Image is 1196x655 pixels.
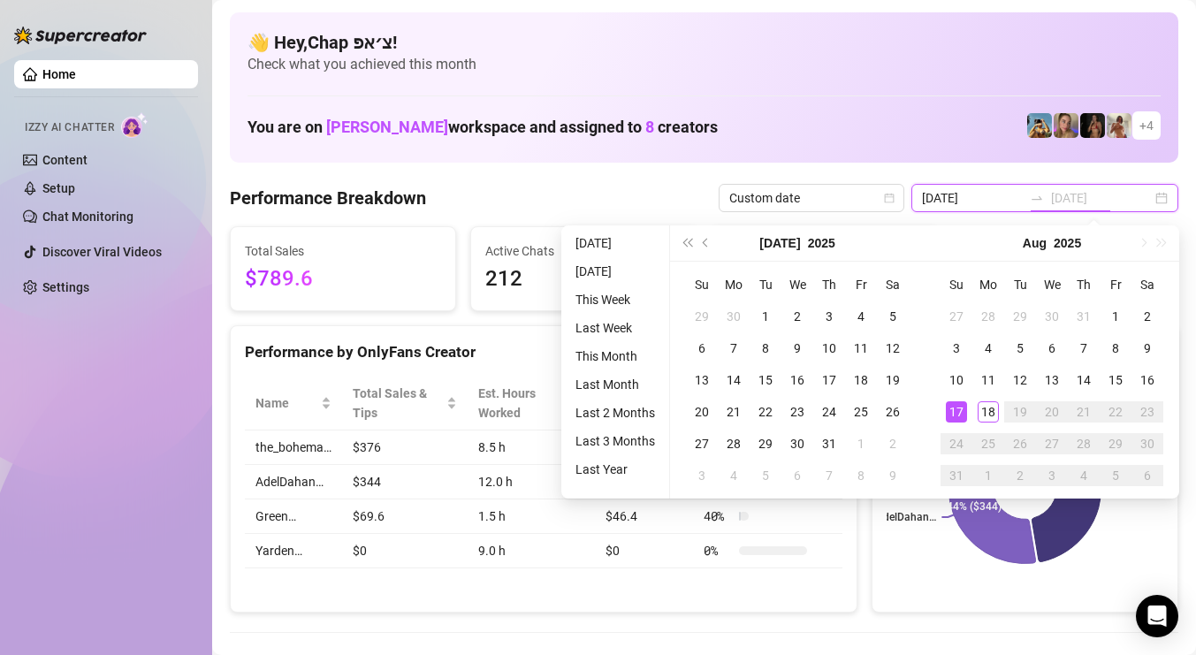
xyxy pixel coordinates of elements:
[691,369,712,391] div: 13
[882,338,903,359] div: 12
[781,269,813,301] th: We
[468,534,595,568] td: 9.0 h
[759,225,800,261] button: Choose a month
[1105,369,1126,391] div: 15
[1036,396,1068,428] td: 2025-08-20
[850,433,872,454] div: 1
[1105,306,1126,327] div: 1
[946,306,967,327] div: 27
[877,269,909,301] th: Sa
[781,460,813,491] td: 2025-08-06
[755,338,776,359] div: 8
[1107,113,1131,138] img: Green
[978,369,999,391] div: 11
[750,396,781,428] td: 2025-07-22
[877,428,909,460] td: 2025-08-02
[750,364,781,396] td: 2025-07-15
[723,306,744,327] div: 30
[877,460,909,491] td: 2025-08-09
[845,428,877,460] td: 2025-08-01
[1137,369,1158,391] div: 16
[568,346,662,367] li: This Month
[1004,301,1036,332] td: 2025-07-29
[677,225,697,261] button: Last year (Control + left)
[946,369,967,391] div: 10
[781,364,813,396] td: 2025-07-16
[1100,460,1131,491] td: 2025-09-05
[1080,113,1105,138] img: the_bohema
[42,245,162,259] a: Discover Viral Videos
[877,396,909,428] td: 2025-07-26
[819,338,840,359] div: 10
[568,459,662,480] li: Last Year
[750,428,781,460] td: 2025-07-29
[42,209,133,224] a: Chat Monitoring
[845,460,877,491] td: 2025-08-08
[1004,364,1036,396] td: 2025-08-12
[781,428,813,460] td: 2025-07-30
[1004,460,1036,491] td: 2025-09-02
[845,396,877,428] td: 2025-07-25
[972,364,1004,396] td: 2025-08-11
[729,185,894,211] span: Custom date
[781,396,813,428] td: 2025-07-23
[485,263,682,296] span: 212
[686,364,718,396] td: 2025-07-13
[946,433,967,454] div: 24
[1100,301,1131,332] td: 2025-08-01
[342,499,468,534] td: $69.6
[723,369,744,391] div: 14
[787,338,808,359] div: 9
[972,428,1004,460] td: 2025-08-25
[1100,332,1131,364] td: 2025-08-08
[1136,595,1178,637] div: Open Intercom Messenger
[1030,191,1044,205] span: swap-right
[1137,465,1158,486] div: 6
[750,332,781,364] td: 2025-07-08
[850,306,872,327] div: 4
[946,338,967,359] div: 3
[718,364,750,396] td: 2025-07-14
[1131,396,1163,428] td: 2025-08-23
[686,396,718,428] td: 2025-07-20
[1004,428,1036,460] td: 2025-08-26
[1131,301,1163,332] td: 2025-08-02
[941,301,972,332] td: 2025-07-27
[1054,225,1081,261] button: Choose a year
[14,27,147,44] img: logo-BBDzfeDw.svg
[1100,428,1131,460] td: 2025-08-29
[819,306,840,327] div: 3
[1068,396,1100,428] td: 2025-08-21
[1036,332,1068,364] td: 2025-08-06
[1137,306,1158,327] div: 2
[1004,396,1036,428] td: 2025-08-19
[813,460,845,491] td: 2025-08-07
[787,433,808,454] div: 30
[884,193,895,203] span: calendar
[1073,433,1094,454] div: 28
[922,188,1023,208] input: Start date
[42,181,75,195] a: Setup
[1073,338,1094,359] div: 7
[1009,465,1031,486] div: 2
[946,401,967,423] div: 17
[1105,465,1126,486] div: 5
[1036,269,1068,301] th: We
[691,401,712,423] div: 20
[1068,460,1100,491] td: 2025-09-04
[568,261,662,282] li: [DATE]
[468,430,595,465] td: 8.5 h
[248,30,1161,55] h4: 👋 Hey, Chap צ׳אפ !
[1041,369,1063,391] div: 13
[845,269,877,301] th: Fr
[691,306,712,327] div: 29
[845,301,877,332] td: 2025-07-04
[568,317,662,339] li: Last Week
[468,465,595,499] td: 12.0 h
[1068,269,1100,301] th: Th
[248,118,718,137] h1: You are on workspace and assigned to creators
[845,364,877,396] td: 2025-07-18
[978,401,999,423] div: 18
[1100,269,1131,301] th: Fr
[1004,269,1036,301] th: Tu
